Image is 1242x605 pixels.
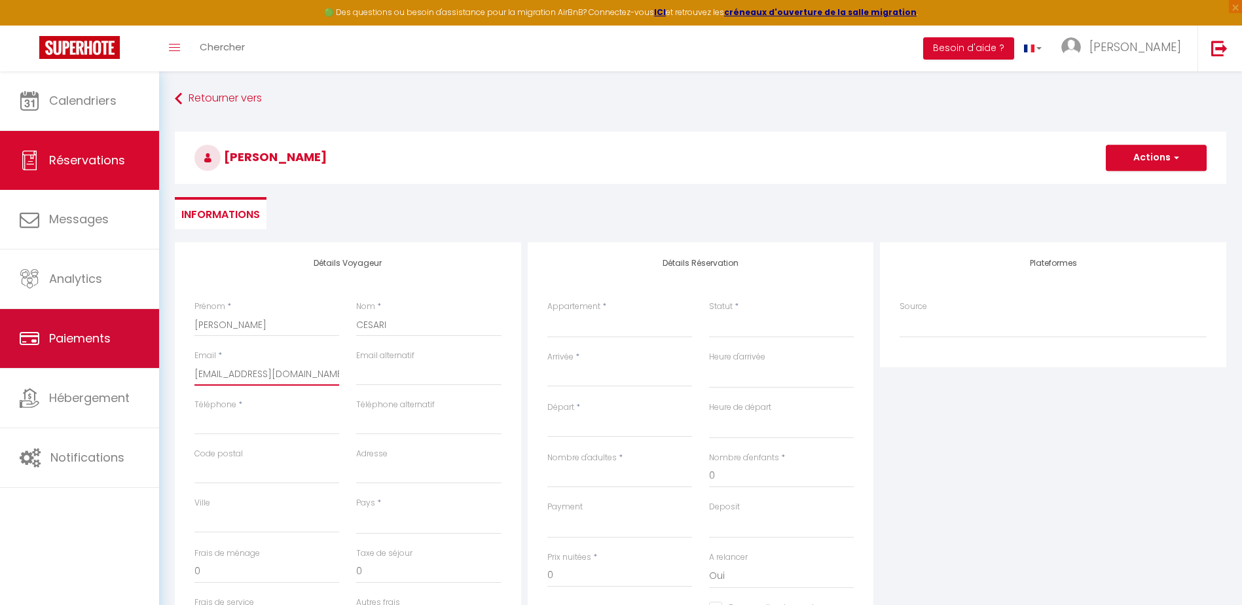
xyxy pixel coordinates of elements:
label: Taxe de séjour [356,547,412,560]
label: Statut [709,301,733,313]
img: logout [1211,40,1228,56]
span: Chercher [200,40,245,54]
label: Heure d'arrivée [709,351,765,363]
label: Nom [356,301,375,313]
li: Informations [175,197,266,229]
h4: Plateformes [900,259,1207,268]
label: Prix nuitées [547,551,591,564]
button: Besoin d'aide ? [923,37,1014,60]
img: Super Booking [39,36,120,59]
label: Heure de départ [709,401,771,414]
span: [PERSON_NAME] [194,149,327,165]
h4: Détails Réservation [547,259,854,268]
label: Téléphone [194,399,236,411]
a: Chercher [190,26,255,71]
label: Adresse [356,448,388,460]
label: Deposit [709,501,740,513]
a: ICI [654,7,666,18]
span: Messages [49,211,109,227]
label: Nombre d'adultes [547,452,617,464]
label: Payment [547,501,583,513]
label: Email alternatif [356,350,414,362]
label: Téléphone alternatif [356,399,435,411]
label: Frais de ménage [194,547,260,560]
a: ... [PERSON_NAME] [1051,26,1197,71]
button: Actions [1106,145,1207,171]
label: A relancer [709,551,748,564]
label: Email [194,350,216,362]
a: créneaux d'ouverture de la salle migration [724,7,917,18]
span: Réservations [49,152,125,168]
label: Code postal [194,448,243,460]
span: [PERSON_NAME] [1089,39,1181,55]
a: Retourner vers [175,87,1226,111]
label: Arrivée [547,351,574,363]
label: Pays [356,497,375,509]
button: Ouvrir le widget de chat LiveChat [10,5,50,45]
span: Paiements [49,330,111,346]
img: ... [1061,37,1081,57]
label: Appartement [547,301,600,313]
h4: Détails Voyageur [194,259,502,268]
label: Départ [547,401,574,414]
label: Nombre d'enfants [709,452,779,464]
label: Prénom [194,301,225,313]
label: Source [900,301,927,313]
span: Hébergement [49,390,130,406]
span: Notifications [50,449,124,466]
label: Ville [194,497,210,509]
span: Analytics [49,270,102,287]
span: Calendriers [49,92,117,109]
